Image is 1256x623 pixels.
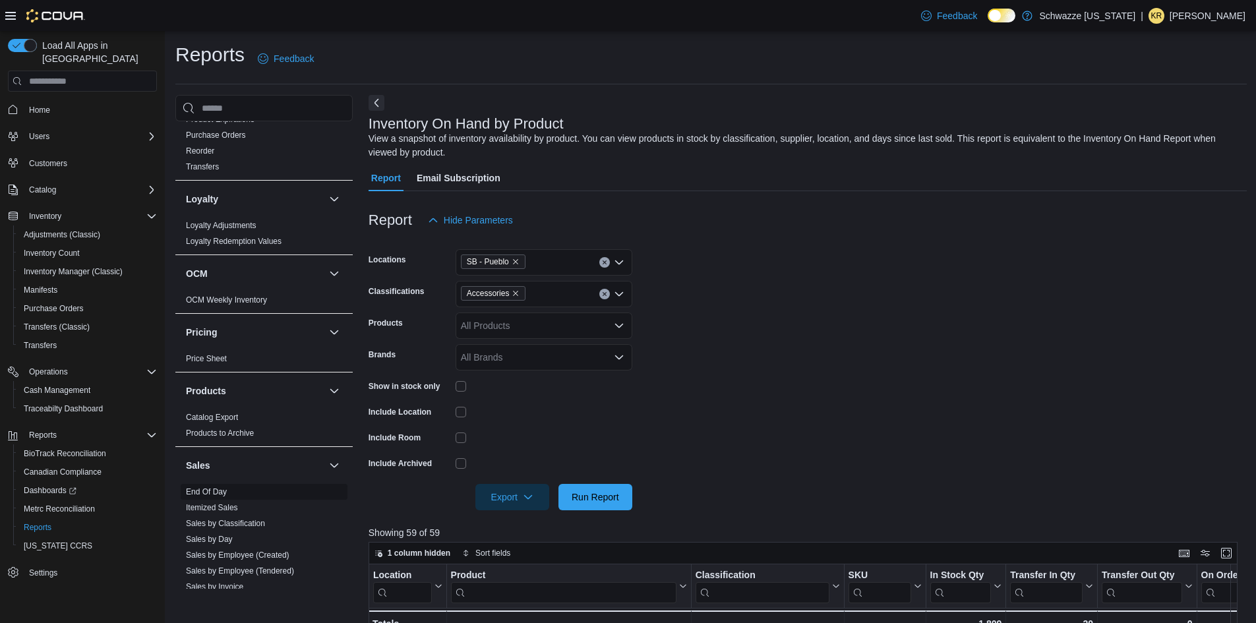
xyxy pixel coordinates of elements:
p: | [1141,8,1143,24]
a: Metrc Reconciliation [18,501,100,517]
label: Include Archived [369,458,432,469]
button: Remove SB - Pueblo from selection in this group [512,258,520,266]
p: [PERSON_NAME] [1170,8,1245,24]
span: Transfers [24,340,57,351]
div: OCM [175,292,353,313]
span: Purchase Orders [186,130,246,140]
span: Operations [29,367,68,377]
input: Dark Mode [988,9,1015,22]
span: Settings [24,564,157,581]
button: Reports [3,426,162,444]
span: Users [24,129,157,144]
label: Classifications [369,286,425,297]
span: Transfers [18,338,157,353]
img: Cova [26,9,85,22]
span: Export [483,484,541,510]
a: Feedback [916,3,982,29]
button: 1 column hidden [369,545,456,561]
button: Products [326,383,342,399]
div: Pricing [175,351,353,372]
button: Reports [13,518,162,537]
span: Reports [24,522,51,533]
span: Accessories [461,286,526,301]
button: Classification [695,570,839,603]
button: Pricing [186,326,324,339]
button: Products [186,384,324,398]
button: Transfers [13,336,162,355]
a: Dashboards [13,481,162,500]
span: Accessories [467,287,510,300]
span: Inventory Count [24,248,80,258]
button: Traceabilty Dashboard [13,400,162,418]
span: Load All Apps in [GEOGRAPHIC_DATA] [37,39,157,65]
span: Adjustments (Classic) [24,229,100,240]
span: Adjustments (Classic) [18,227,157,243]
a: Reorder [186,146,214,156]
span: Inventory Manager (Classic) [18,264,157,280]
a: Sales by Employee (Tendered) [186,566,294,576]
button: SKU [848,570,921,603]
a: Adjustments (Classic) [18,227,105,243]
span: Loyalty Adjustments [186,220,256,231]
a: Loyalty Redemption Values [186,237,282,246]
span: Home [29,105,50,115]
button: Home [3,100,162,119]
button: Operations [24,364,73,380]
button: Purchase Orders [13,299,162,318]
h3: Sales [186,459,210,472]
span: Price Sheet [186,353,227,364]
button: Open list of options [614,289,624,299]
div: Location [373,570,432,582]
span: Metrc Reconciliation [18,501,157,517]
div: Transfer Out Qty [1102,570,1181,582]
a: Dashboards [18,483,82,498]
span: Sales by Day [186,534,233,545]
div: Products [175,409,353,446]
a: Sales by Invoice [186,582,243,591]
span: OCM Weekly Inventory [186,295,267,305]
p: Schwazze [US_STATE] [1039,8,1135,24]
span: Dashboards [18,483,157,498]
div: Location [373,570,432,603]
div: Transfer In Qty [1010,570,1083,603]
button: Adjustments (Classic) [13,225,162,244]
a: Home [24,102,55,118]
a: Transfers [186,162,219,171]
span: Manifests [18,282,157,298]
span: Washington CCRS [18,538,157,554]
span: Canadian Compliance [18,464,157,480]
button: Loyalty [186,193,324,206]
button: Operations [3,363,162,381]
h1: Reports [175,42,245,68]
label: Brands [369,349,396,360]
button: Users [3,127,162,146]
span: Catalog Export [186,412,238,423]
a: Transfers [18,338,62,353]
a: Feedback [253,45,319,72]
a: End Of Day [186,487,227,496]
span: Manifests [24,285,57,295]
span: Traceabilty Dashboard [18,401,157,417]
span: Itemized Sales [186,502,238,513]
button: Location [373,570,442,603]
span: Report [371,165,401,191]
div: Product [450,570,676,603]
a: Sales by Day [186,535,233,544]
button: Sales [326,458,342,473]
nav: Complex example [8,94,157,616]
div: Kevin Rodriguez [1149,8,1164,24]
span: Users [29,131,49,142]
button: OCM [186,267,324,280]
button: Inventory [3,207,162,225]
span: Transfers [186,162,219,172]
a: Inventory Manager (Classic) [18,264,128,280]
button: Reports [24,427,62,443]
button: Users [24,129,55,144]
button: [US_STATE] CCRS [13,537,162,555]
button: Remove Accessories from selection in this group [512,289,520,297]
span: Sales by Employee (Created) [186,550,289,560]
